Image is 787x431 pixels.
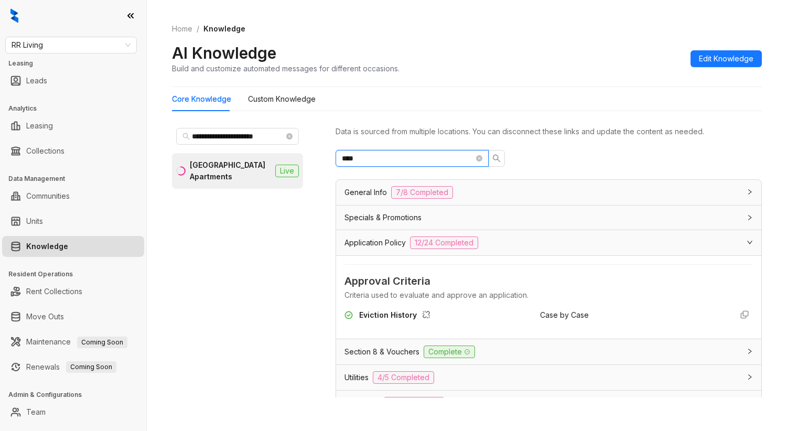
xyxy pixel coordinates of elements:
[77,337,127,348] span: Coming Soon
[203,24,245,33] span: Knowledge
[26,186,70,207] a: Communities
[747,374,753,380] span: collapsed
[344,212,422,223] span: Specials & Promotions
[424,346,475,358] span: Complete
[8,174,146,184] h3: Data Management
[747,214,753,221] span: collapsed
[336,391,761,416] div: Pet Policy5/9 Completed
[10,8,18,23] img: logo
[286,133,293,139] span: close-circle
[182,133,190,140] span: search
[476,155,482,161] span: close-circle
[691,50,762,67] button: Edit Knowledge
[344,187,387,198] span: General Info
[492,154,501,163] span: search
[2,402,144,423] li: Team
[190,159,271,182] div: [GEOGRAPHIC_DATA] Apartments
[336,339,761,364] div: Section 8 & VouchersComplete
[2,115,144,136] li: Leasing
[410,236,478,249] span: 12/24 Completed
[2,236,144,257] li: Knowledge
[2,331,144,352] li: Maintenance
[12,37,131,53] span: RR Living
[170,23,195,35] a: Home
[26,402,46,423] a: Team
[26,306,64,327] a: Move Outs
[336,206,761,230] div: Specials & Promotions
[2,281,144,302] li: Rent Collections
[66,361,116,373] span: Coming Soon
[747,189,753,195] span: collapsed
[26,115,53,136] a: Leasing
[2,70,144,91] li: Leads
[2,357,144,378] li: Renewals
[344,346,419,358] span: Section 8 & Vouchers
[2,141,144,161] li: Collections
[26,141,64,161] a: Collections
[197,23,199,35] li: /
[540,310,589,319] span: Case by Case
[747,348,753,354] span: collapsed
[8,390,146,400] h3: Admin & Configurations
[172,63,400,74] div: Build and customize automated messages for different occasions.
[344,273,753,289] span: Approval Criteria
[336,230,761,255] div: Application Policy12/24 Completed
[373,371,434,384] span: 4/5 Completed
[172,43,276,63] h2: AI Knowledge
[8,59,146,68] h3: Leasing
[344,289,753,301] div: Criteria used to evaluate and approve an application.
[26,281,82,302] a: Rent Collections
[699,53,753,64] span: Edit Knowledge
[747,239,753,245] span: expanded
[8,270,146,279] h3: Resident Operations
[275,165,299,177] span: Live
[336,180,761,205] div: General Info7/8 Completed
[26,211,43,232] a: Units
[359,309,435,323] div: Eviction History
[344,372,369,383] span: Utilities
[336,365,761,390] div: Utilities4/5 Completed
[26,236,68,257] a: Knowledge
[2,306,144,327] li: Move Outs
[8,104,146,113] h3: Analytics
[248,93,316,105] div: Custom Knowledge
[26,357,116,378] a: RenewalsComing Soon
[383,397,445,410] span: 5/9 Completed
[172,93,231,105] div: Core Knowledge
[391,186,453,199] span: 7/8 Completed
[336,126,762,137] div: Data is sourced from multiple locations. You can disconnect these links and update the content as...
[344,237,406,249] span: Application Policy
[26,70,47,91] a: Leads
[2,211,144,232] li: Units
[2,186,144,207] li: Communities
